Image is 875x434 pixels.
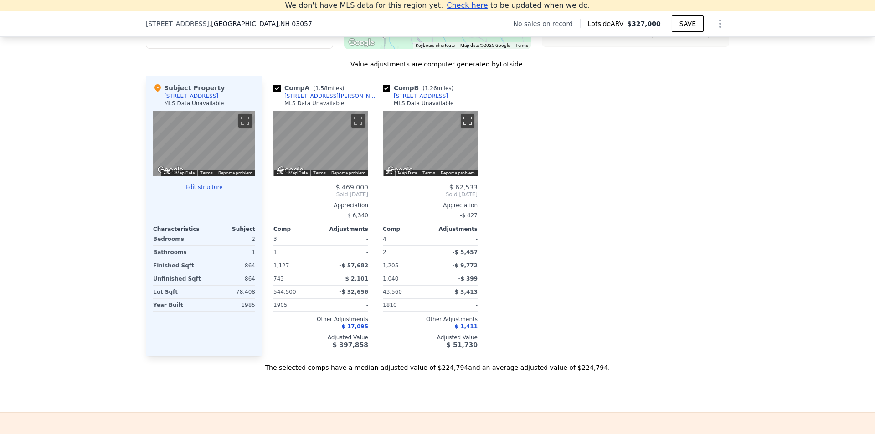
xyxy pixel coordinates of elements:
[449,184,478,191] span: $ 62,533
[627,20,661,27] span: $327,000
[341,323,368,330] span: $ 17,095
[323,299,368,311] div: -
[153,225,204,233] div: Characteristics
[209,19,312,28] span: , [GEOGRAPHIC_DATA]
[460,212,478,219] span: -$ 427
[383,299,428,311] div: 1810
[153,259,202,272] div: Finished Sqft
[588,19,627,28] span: Lotside ARV
[383,202,478,209] div: Appreciation
[383,236,386,242] span: 4
[273,316,368,323] div: Other Adjustments
[394,100,454,107] div: MLS Data Unavailable
[273,276,284,282] span: 743
[672,15,704,32] button: SAVE
[458,276,478,282] span: -$ 399
[416,42,455,49] button: Keyboard shortcuts
[146,356,729,372] div: The selected comps have a median adjusted value of $224,794 and an average adjusted value of $224...
[153,286,202,298] div: Lot Sqft
[453,262,478,269] span: -$ 9,772
[515,43,528,48] a: Terms (opens in new tab)
[460,43,510,48] span: Map data ©2025 Google
[432,233,478,245] div: -
[164,100,224,107] div: MLS Data Unavailable
[204,225,255,233] div: Subject
[339,289,368,295] span: -$ 32,656
[164,92,218,100] div: [STREET_ADDRESS]
[385,164,415,176] img: Google
[206,299,255,311] div: 1985
[336,184,368,191] span: $ 469,000
[455,323,478,330] span: $ 1,411
[394,92,448,100] div: [STREET_ADDRESS]
[385,164,415,176] a: Open this area in Google Maps (opens a new window)
[345,276,368,282] span: $ 2,101
[383,191,478,198] span: Sold [DATE]
[711,15,729,33] button: Show Options
[455,289,478,295] span: $ 3,413
[339,262,368,269] span: -$ 57,682
[461,114,474,128] button: Toggle fullscreen view
[206,233,255,245] div: 2
[175,170,195,176] button: Map Data
[430,225,478,233] div: Adjustments
[273,202,368,209] div: Appreciation
[206,272,255,285] div: 864
[323,246,368,259] div: -
[425,85,437,92] span: 1.26
[346,37,376,49] img: Google
[383,334,478,341] div: Adjusted Value
[446,341,478,348] span: $ 51,730
[422,170,435,175] a: Terms (opens in new tab)
[386,170,392,174] button: Keyboard shortcuts
[273,289,296,295] span: 544,500
[218,170,252,175] a: Report a problem
[315,85,328,92] span: 1.58
[273,236,277,242] span: 3
[273,111,368,176] div: Street View
[153,233,202,245] div: Bedrooms
[273,334,368,341] div: Adjusted Value
[419,85,457,92] span: ( miles)
[671,32,711,38] text: Unselected Comp
[153,246,202,259] div: Bathrooms
[383,111,478,176] div: Street View
[383,111,478,176] div: Map
[383,289,402,295] span: 43,560
[347,212,368,219] span: $ 6,340
[153,83,225,92] div: Subject Property
[453,249,478,255] span: -$ 5,457
[153,111,255,176] div: Map
[273,92,379,100] a: [STREET_ADDRESS][PERSON_NAME]
[383,246,428,259] div: 2
[284,92,379,100] div: [STREET_ADDRESS][PERSON_NAME]
[276,164,306,176] a: Open this area in Google Maps (opens a new window)
[146,19,209,28] span: [STREET_ADDRESS]
[383,92,448,100] a: [STREET_ADDRESS]
[146,60,729,69] div: Value adjustments are computer generated by Lotside .
[200,170,213,175] a: Terms (opens in new tab)
[351,114,365,128] button: Toggle fullscreen view
[273,111,368,176] div: Map
[398,170,417,176] button: Map Data
[313,170,326,175] a: Terms (opens in new tab)
[273,83,348,92] div: Comp A
[331,170,365,175] a: Report a problem
[383,83,457,92] div: Comp B
[155,164,185,176] img: Google
[155,164,185,176] a: Open this area in Google Maps (opens a new window)
[441,170,475,175] a: Report a problem
[153,111,255,176] div: Street View
[273,191,368,198] span: Sold [DATE]
[273,262,289,269] span: 1,127
[238,114,252,128] button: Toggle fullscreen view
[620,32,655,38] text: Selected Comp
[321,225,368,233] div: Adjustments
[383,262,398,269] span: 1,205
[346,37,376,49] a: Open this area in Google Maps (opens a new window)
[273,246,319,259] div: 1
[153,184,255,191] button: Edit structure
[309,85,348,92] span: ( miles)
[206,246,255,259] div: 1
[153,272,202,285] div: Unfinished Sqft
